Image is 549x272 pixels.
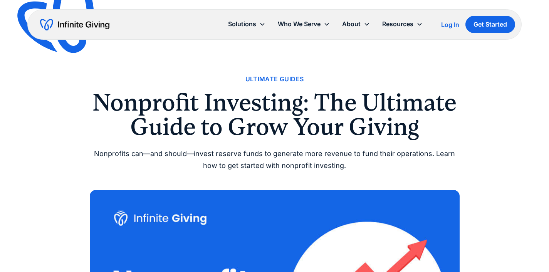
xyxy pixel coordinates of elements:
a: Get Started [465,16,515,33]
a: Ultimate Guides [245,74,304,84]
div: Who We Serve [272,16,336,32]
div: Nonprofits can—and should—invest reserve funds to generate more revenue to fund their operations.... [90,148,460,171]
div: About [342,19,361,29]
div: Solutions [228,19,256,29]
div: Resources [382,19,413,29]
div: Solutions [222,16,272,32]
div: Resources [376,16,429,32]
a: Log In [441,20,459,29]
a: home [40,18,109,31]
div: About [336,16,376,32]
div: Who We Serve [278,19,321,29]
h1: Nonprofit Investing: The Ultimate Guide to Grow Your Giving [90,91,460,139]
div: Log In [441,22,459,28]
